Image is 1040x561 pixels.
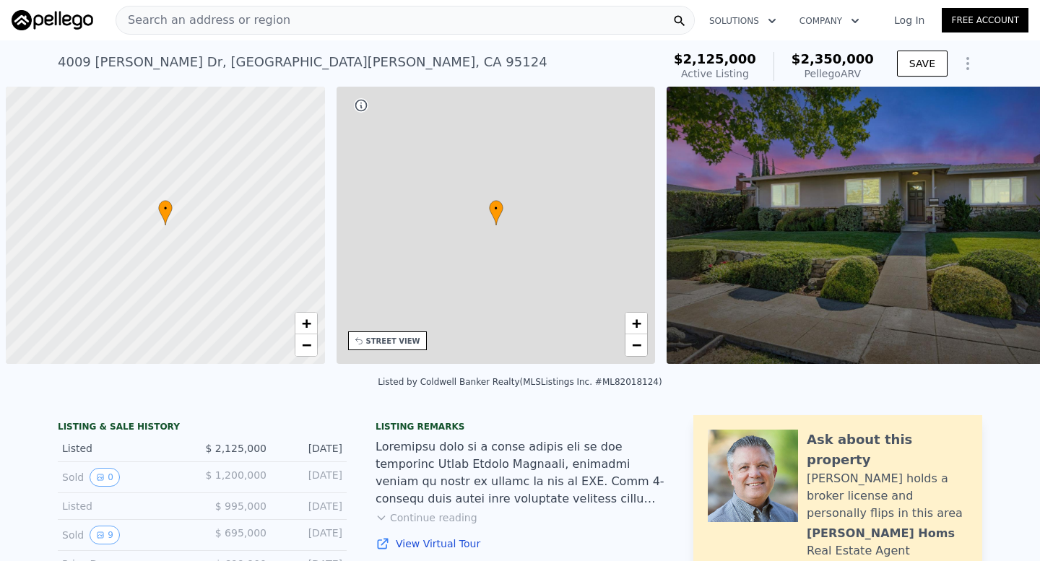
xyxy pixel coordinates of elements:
[807,430,968,470] div: Ask about this property
[215,527,266,539] span: $ 695,000
[90,468,120,487] button: View historical data
[788,8,871,34] button: Company
[625,334,647,356] a: Zoom out
[158,202,173,215] span: •
[278,499,342,513] div: [DATE]
[632,336,641,354] span: −
[953,49,982,78] button: Show Options
[62,468,191,487] div: Sold
[58,52,547,72] div: 4009 [PERSON_NAME] Dr , [GEOGRAPHIC_DATA][PERSON_NAME] , CA 95124
[807,542,910,560] div: Real Estate Agent
[625,313,647,334] a: Zoom in
[301,336,311,354] span: −
[116,12,290,29] span: Search an address or region
[489,200,503,225] div: •
[877,13,942,27] a: Log In
[674,51,756,66] span: $2,125,000
[807,525,955,542] div: [PERSON_NAME] Homs
[681,68,749,79] span: Active Listing
[301,314,311,332] span: +
[807,470,968,522] div: [PERSON_NAME] holds a broker license and personally flips in this area
[215,500,266,512] span: $ 995,000
[792,66,874,81] div: Pellego ARV
[942,8,1028,32] a: Free Account
[278,441,342,456] div: [DATE]
[278,526,342,544] div: [DATE]
[378,377,662,387] div: Listed by Coldwell Banker Realty (MLSListings Inc. #ML82018124)
[632,314,641,332] span: +
[376,421,664,432] div: Listing remarks
[205,443,266,454] span: $ 2,125,000
[792,51,874,66] span: $2,350,000
[489,202,503,215] span: •
[897,51,948,77] button: SAVE
[366,336,420,347] div: STREET VIEW
[376,510,477,525] button: Continue reading
[90,526,120,544] button: View historical data
[62,441,191,456] div: Listed
[295,334,317,356] a: Zoom out
[205,469,266,481] span: $ 1,200,000
[376,438,664,508] div: Loremipsu dolo si a conse adipis eli se doe temporinc Utlab Etdolo Magnaali, enimadmi veniam qu n...
[58,421,347,435] div: LISTING & SALE HISTORY
[376,536,664,551] a: View Virtual Tour
[62,526,191,544] div: Sold
[62,499,191,513] div: Listed
[278,468,342,487] div: [DATE]
[295,313,317,334] a: Zoom in
[698,8,788,34] button: Solutions
[158,200,173,225] div: •
[12,10,93,30] img: Pellego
